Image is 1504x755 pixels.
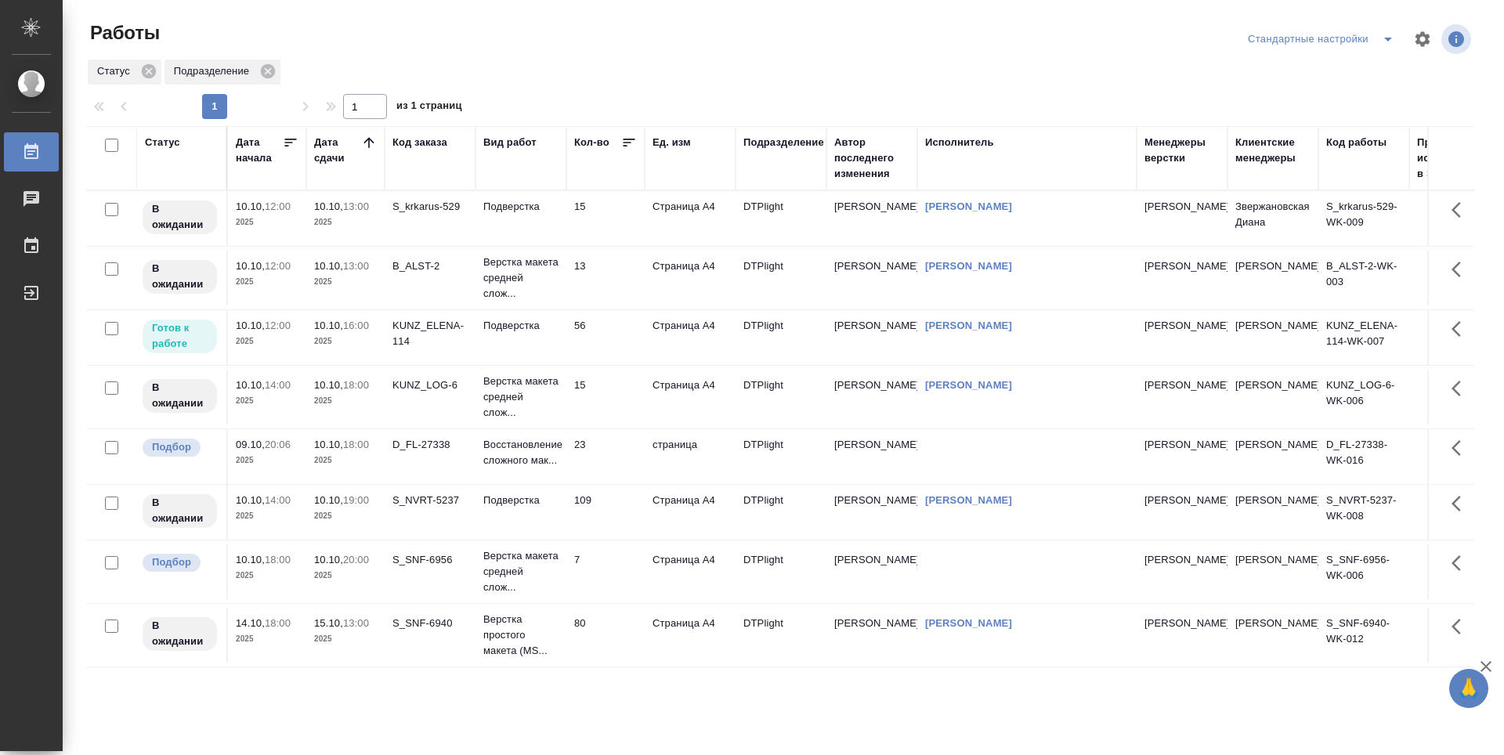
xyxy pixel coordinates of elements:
[826,544,917,599] td: [PERSON_NAME]
[236,453,298,468] p: 2025
[141,616,219,652] div: Исполнитель назначен, приступать к работе пока рано
[566,544,645,599] td: 7
[925,260,1012,272] a: [PERSON_NAME]
[1144,135,1220,166] div: Менеджеры верстки
[826,310,917,365] td: [PERSON_NAME]
[653,135,691,150] div: Ед. изм
[1442,310,1480,348] button: Здесь прячутся важные кнопки
[1144,437,1220,453] p: [PERSON_NAME]
[236,393,298,409] p: 2025
[236,554,265,565] p: 10.10,
[236,215,298,230] p: 2025
[265,494,291,506] p: 14:00
[1144,552,1220,568] p: [PERSON_NAME]
[1318,485,1409,540] td: S_NVRT-5237-WK-008
[236,274,298,290] p: 2025
[236,334,298,349] p: 2025
[343,200,369,212] p: 13:00
[826,370,917,424] td: [PERSON_NAME]
[265,320,291,331] p: 12:00
[483,374,559,421] p: Верстка макета средней слож...
[645,485,736,540] td: Страница А4
[265,554,291,565] p: 18:00
[392,616,468,631] div: S_SNF-6940
[392,493,468,508] div: S_NVRT-5237
[1455,672,1482,705] span: 🙏
[265,617,291,629] p: 18:00
[736,608,826,663] td: DTPlight
[1318,251,1409,305] td: B_ALST-2-WK-003
[1144,493,1220,508] p: [PERSON_NAME]
[1442,608,1480,645] button: Здесь прячутся важные кнопки
[566,429,645,484] td: 23
[265,200,291,212] p: 12:00
[392,377,468,393] div: KUNZ_LOG-6
[1449,669,1488,708] button: 🙏
[483,493,559,508] p: Подверстка
[1144,258,1220,274] p: [PERSON_NAME]
[1442,429,1480,467] button: Здесь прячутся важные кнопки
[1227,429,1318,484] td: [PERSON_NAME]
[396,96,462,119] span: из 1 страниц
[1144,318,1220,334] p: [PERSON_NAME]
[566,485,645,540] td: 109
[1318,544,1409,599] td: S_SNF-6956-WK-006
[826,251,917,305] td: [PERSON_NAME]
[1144,199,1220,215] p: [PERSON_NAME]
[314,274,377,290] p: 2025
[314,334,377,349] p: 2025
[645,251,736,305] td: Страница А4
[343,379,369,391] p: 18:00
[314,393,377,409] p: 2025
[343,260,369,272] p: 13:00
[152,495,208,526] p: В ожидании
[736,191,826,246] td: DTPlight
[1326,135,1386,150] div: Код работы
[236,320,265,331] p: 10.10,
[834,135,909,182] div: Автор последнего изменения
[925,617,1012,629] a: [PERSON_NAME]
[392,437,468,453] div: D_FL-27338
[1442,544,1480,582] button: Здесь прячутся важные кнопки
[826,608,917,663] td: [PERSON_NAME]
[152,201,208,233] p: В ожидании
[925,200,1012,212] a: [PERSON_NAME]
[483,548,559,595] p: Верстка макета средней слож...
[314,453,377,468] p: 2025
[483,437,559,468] p: Восстановление сложного мак...
[1227,485,1318,540] td: [PERSON_NAME]
[152,555,191,570] p: Подбор
[1144,616,1220,631] p: [PERSON_NAME]
[236,494,265,506] p: 10.10,
[314,320,343,331] p: 10.10,
[1404,20,1441,58] span: Настроить таблицу
[236,135,283,166] div: Дата начала
[1441,24,1474,54] span: Посмотреть информацию
[645,191,736,246] td: Страница А4
[236,631,298,647] p: 2025
[86,20,160,45] span: Работы
[736,544,826,599] td: DTPlight
[88,60,161,85] div: Статус
[343,320,369,331] p: 16:00
[1227,544,1318,599] td: [PERSON_NAME]
[925,494,1012,506] a: [PERSON_NAME]
[1318,608,1409,663] td: S_SNF-6940-WK-012
[925,135,994,150] div: Исполнитель
[736,251,826,305] td: DTPlight
[392,135,447,150] div: Код заказа
[1227,310,1318,365] td: [PERSON_NAME]
[314,508,377,524] p: 2025
[141,258,219,295] div: Исполнитель назначен, приступать к работе пока рано
[392,199,468,215] div: S_krkarus-529
[314,568,377,583] p: 2025
[164,60,280,85] div: Подразделение
[141,493,219,529] div: Исполнитель назначен, приступать к работе пока рано
[743,135,824,150] div: Подразделение
[826,485,917,540] td: [PERSON_NAME]
[141,437,219,458] div: Можно подбирать исполнителей
[1442,370,1480,407] button: Здесь прячутся важные кнопки
[314,439,343,450] p: 10.10,
[1227,608,1318,663] td: [PERSON_NAME]
[236,439,265,450] p: 09.10,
